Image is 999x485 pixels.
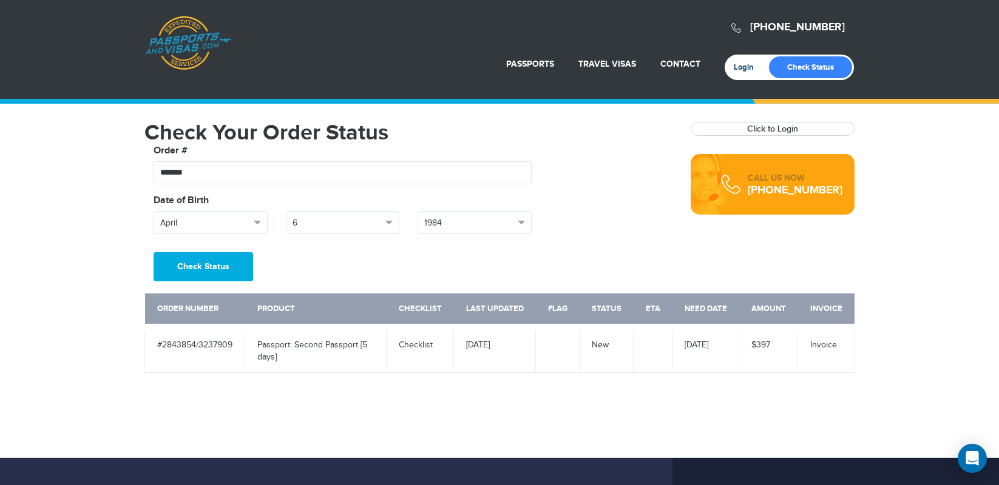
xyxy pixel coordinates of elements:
a: Passports & [DOMAIN_NAME] [145,16,231,70]
th: Last Updated [454,293,536,327]
a: Checklist [399,340,433,350]
button: Check Status [154,252,253,281]
th: Amount [739,293,798,327]
td: $397 [739,327,798,373]
h1: Check Your Order Status [144,122,672,144]
th: Product [245,293,387,327]
div: Open Intercom Messenger [958,444,987,473]
td: #2843854/3237909 [145,327,245,373]
a: Travel Visas [578,59,636,69]
td: [DATE] [672,327,739,373]
button: 6 [286,211,400,234]
a: Check Status [769,56,852,78]
th: Status [580,293,634,327]
button: 1984 [418,211,532,234]
th: Invoice [798,293,855,327]
label: Order # [154,144,188,158]
td: [DATE] [454,327,536,373]
th: Order Number [145,293,245,327]
div: [PHONE_NUMBER] [748,184,842,196]
div: CALL US NOW [748,172,842,184]
span: 6 [293,217,382,229]
th: Need Date [672,293,739,327]
a: Login [734,62,762,72]
a: Contact [660,59,700,69]
th: Flag [536,293,580,327]
a: Click to Login [747,124,798,134]
label: Date of Birth [154,193,209,208]
a: [PHONE_NUMBER] [750,21,845,34]
a: Invoice [810,340,837,350]
th: Checklist [387,293,454,327]
button: April [154,211,268,234]
span: 1984 [424,217,514,229]
td: New [580,327,634,373]
td: Passport: Second Passport [5 days] [245,327,387,373]
a: Passports [506,59,554,69]
span: April [160,217,250,229]
th: ETA [634,293,672,327]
